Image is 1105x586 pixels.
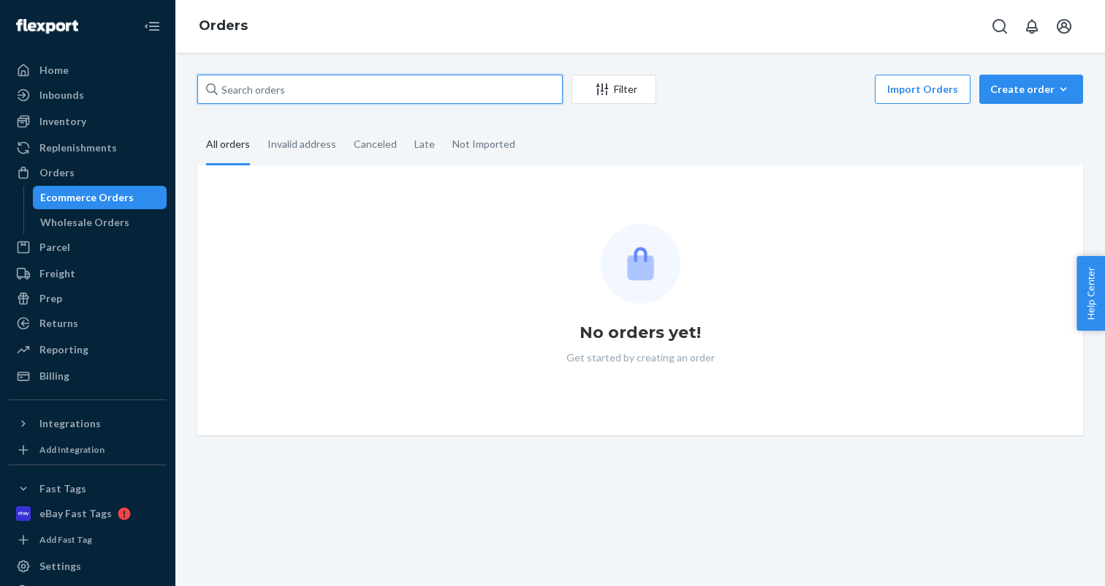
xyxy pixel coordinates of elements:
a: Settings [9,555,167,578]
button: Integrations [9,412,167,435]
a: Prep [9,287,167,310]
div: Ecommerce Orders [40,190,134,205]
button: Open Search Box [985,12,1014,41]
input: Search orders [197,75,563,104]
div: Wholesale Orders [40,215,129,230]
div: Prep [39,291,62,306]
img: Flexport logo [16,19,78,34]
div: Replenishments [39,140,117,155]
a: Reporting [9,338,167,361]
div: eBay Fast Tags [39,506,112,521]
div: Inventory [39,114,86,129]
a: Parcel [9,236,167,259]
button: Create order [979,75,1083,104]
a: Orders [9,161,167,184]
p: Get started by creating an order [566,350,715,365]
div: Invalid address [267,125,336,163]
a: Add Integration [9,441,167,459]
div: Add Fast Tag [39,533,92,546]
a: Freight [9,262,167,285]
button: Open notifications [1017,12,1047,41]
div: Freight [39,266,75,281]
button: Fast Tags [9,477,167,500]
div: Canceled [354,125,397,163]
span: Support [31,10,83,23]
ol: breadcrumbs [187,5,259,48]
div: Billing [39,369,69,383]
div: Inbounds [39,88,84,102]
a: Returns [9,312,167,335]
a: Ecommerce Orders [33,186,167,209]
div: Fast Tags [39,481,86,496]
div: Returns [39,316,78,331]
div: Settings [39,559,81,574]
div: Create order [990,82,1072,97]
a: Wholesale Orders [33,211,167,234]
button: Filter [572,75,656,104]
img: Empty list [601,224,680,304]
div: Integrations [39,416,101,431]
div: Reporting [39,342,88,357]
button: Import Orders [875,75,971,104]
a: eBay Fast Tags [9,502,167,525]
div: Not Imported [452,125,515,163]
button: Close Navigation [137,12,167,41]
button: Open account menu [1049,12,1079,41]
div: Late [414,125,435,163]
div: Filter [572,82,656,97]
div: All orders [206,125,250,165]
a: Orders [199,18,248,34]
h1: No orders yet! [580,321,701,345]
a: Inventory [9,110,167,133]
div: Home [39,63,69,78]
a: Add Fast Tag [9,531,167,549]
a: Inbounds [9,83,167,107]
div: Orders [39,165,75,180]
div: Parcel [39,240,70,255]
button: Help Center [1076,256,1105,331]
a: Billing [9,364,167,388]
a: Replenishments [9,136,167,159]
a: Home [9,59,167,82]
div: Add Integration [39,443,105,456]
